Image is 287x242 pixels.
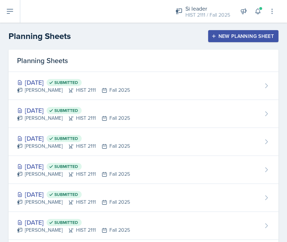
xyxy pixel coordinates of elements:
span: Submitted [54,164,78,169]
div: [DATE] [17,78,130,87]
div: [DATE] [17,134,130,143]
div: [PERSON_NAME] HIST 2111 Fall 2025 [17,114,130,122]
h2: Planning Sheets [9,30,71,43]
span: Submitted [54,220,78,225]
div: [DATE] [17,106,130,115]
span: Submitted [54,108,78,113]
div: [PERSON_NAME] HIST 2111 Fall 2025 [17,142,130,150]
div: Planning Sheets [9,50,278,72]
a: [DATE] Submitted [PERSON_NAME]HIST 2111Fall 2025 [9,156,278,184]
a: [DATE] Submitted [PERSON_NAME]HIST 2111Fall 2025 [9,184,278,212]
div: HIST 2111 / Fall 2025 [185,11,230,19]
div: [PERSON_NAME] HIST 2111 Fall 2025 [17,86,130,94]
a: [DATE] Submitted [PERSON_NAME]HIST 2111Fall 2025 [9,212,278,240]
span: Submitted [54,192,78,197]
a: [DATE] Submitted [PERSON_NAME]HIST 2111Fall 2025 [9,72,278,100]
div: [DATE] [17,162,130,171]
div: Si leader [185,4,230,13]
div: [PERSON_NAME] HIST 2111 Fall 2025 [17,170,130,178]
div: [PERSON_NAME] HIST 2111 Fall 2025 [17,198,130,206]
button: New Planning Sheet [208,30,278,42]
div: [DATE] [17,190,130,199]
span: Submitted [54,80,78,85]
a: [DATE] Submitted [PERSON_NAME]HIST 2111Fall 2025 [9,128,278,156]
div: [PERSON_NAME] HIST 2111 Fall 2025 [17,226,130,234]
span: Submitted [54,136,78,141]
div: New Planning Sheet [213,33,274,39]
div: [DATE] [17,218,130,227]
a: [DATE] Submitted [PERSON_NAME]HIST 2111Fall 2025 [9,100,278,128]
